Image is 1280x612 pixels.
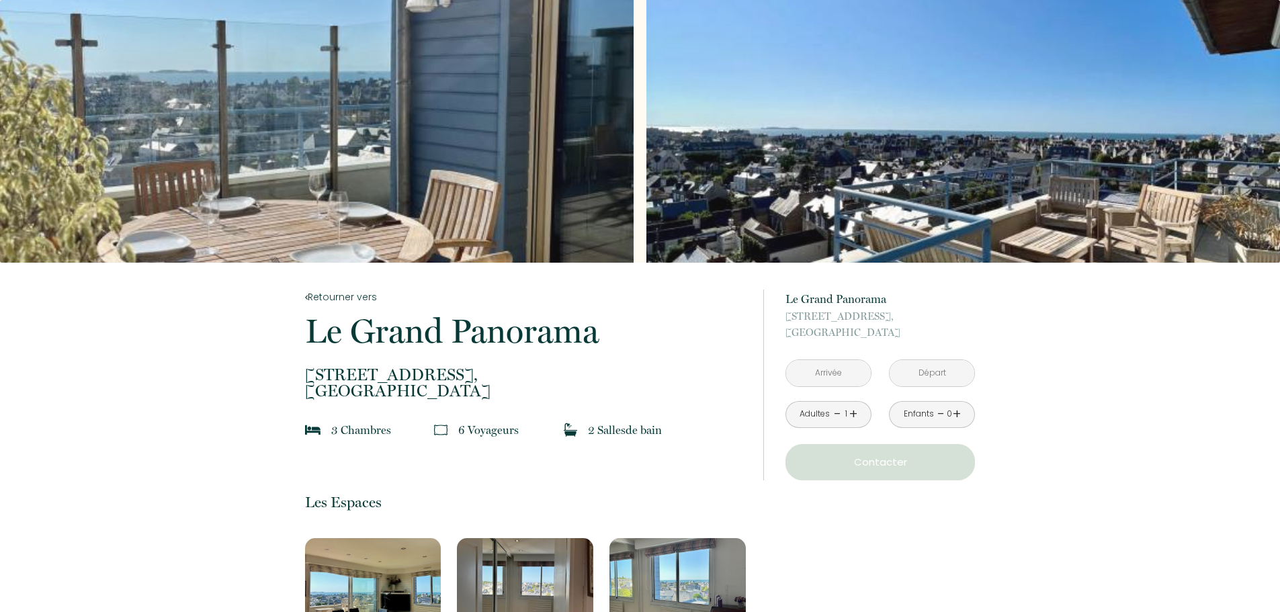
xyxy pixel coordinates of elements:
p: Les Espaces [305,493,746,511]
input: Arrivée [786,360,871,386]
p: Contacter [790,454,970,470]
div: 0 [946,408,953,421]
a: + [849,404,857,425]
a: + [953,404,961,425]
p: 3 Chambre [331,421,391,439]
a: - [937,404,945,425]
span: s [386,423,391,437]
p: 2 Salle de bain [588,421,662,439]
p: [GEOGRAPHIC_DATA] [305,367,746,399]
a: Retourner vers [305,290,746,304]
span: [STREET_ADDRESS], [785,308,975,324]
a: - [834,404,841,425]
span: s [514,423,519,437]
button: Contacter [785,444,975,480]
p: Le Grand Panorama [305,314,746,348]
div: Adultes [800,408,830,421]
p: [GEOGRAPHIC_DATA] [785,308,975,341]
span: s [621,423,626,437]
p: 6 Voyageur [458,421,519,439]
div: Enfants [904,408,934,421]
img: guests [434,423,447,437]
div: 1 [843,408,849,421]
p: Le Grand Panorama [785,290,975,308]
span: [STREET_ADDRESS], [305,367,746,383]
input: Départ [890,360,974,386]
